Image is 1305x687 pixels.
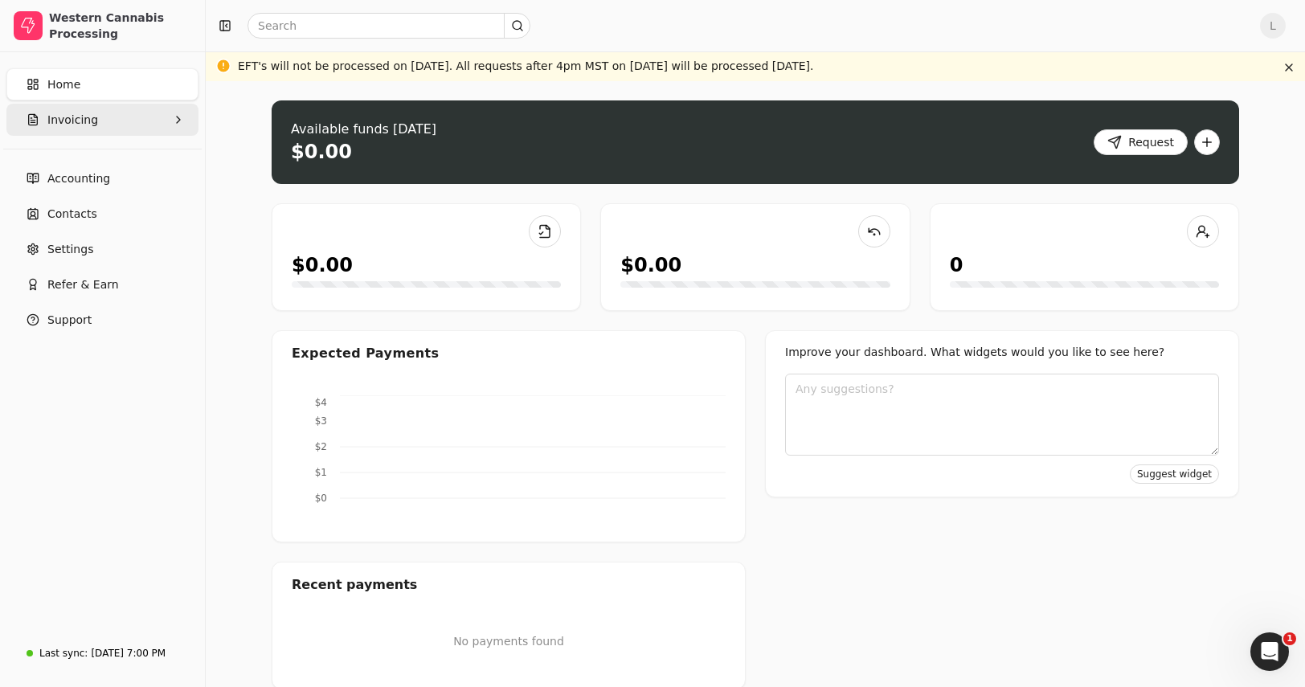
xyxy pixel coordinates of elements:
[950,251,963,280] div: 0
[47,312,92,329] span: Support
[292,633,726,650] p: No payments found
[47,76,80,93] span: Home
[6,104,198,136] button: Invoicing
[315,441,327,452] tspan: $2
[47,112,98,129] span: Invoicing
[6,68,198,100] a: Home
[39,646,88,660] div: Last sync:
[91,646,166,660] div: [DATE] 7:00 PM
[6,639,198,668] a: Last sync:[DATE] 7:00 PM
[272,562,745,607] div: Recent payments
[620,251,681,280] div: $0.00
[315,397,327,408] tspan: $4
[315,415,327,427] tspan: $3
[6,268,198,301] button: Refer & Earn
[315,493,327,504] tspan: $0
[47,206,97,223] span: Contacts
[1250,632,1289,671] iframe: Intercom live chat
[47,276,119,293] span: Refer & Earn
[292,344,439,363] div: Expected Payments
[47,241,93,258] span: Settings
[6,304,198,336] button: Support
[315,467,327,478] tspan: $1
[1130,464,1219,484] button: Suggest widget
[49,10,191,42] div: Western Cannabis Processing
[238,58,814,75] div: EFT's will not be processed on [DATE]. All requests after 4pm MST on [DATE] will be processed [DA...
[785,344,1219,361] div: Improve your dashboard. What widgets would you like to see here?
[6,233,198,265] a: Settings
[292,251,353,280] div: $0.00
[291,120,436,139] div: Available funds [DATE]
[1283,632,1296,645] span: 1
[1094,129,1188,155] button: Request
[247,13,530,39] input: Search
[6,162,198,194] a: Accounting
[6,198,198,230] a: Contacts
[291,139,352,165] div: $0.00
[47,170,110,187] span: Accounting
[1260,13,1286,39] button: L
